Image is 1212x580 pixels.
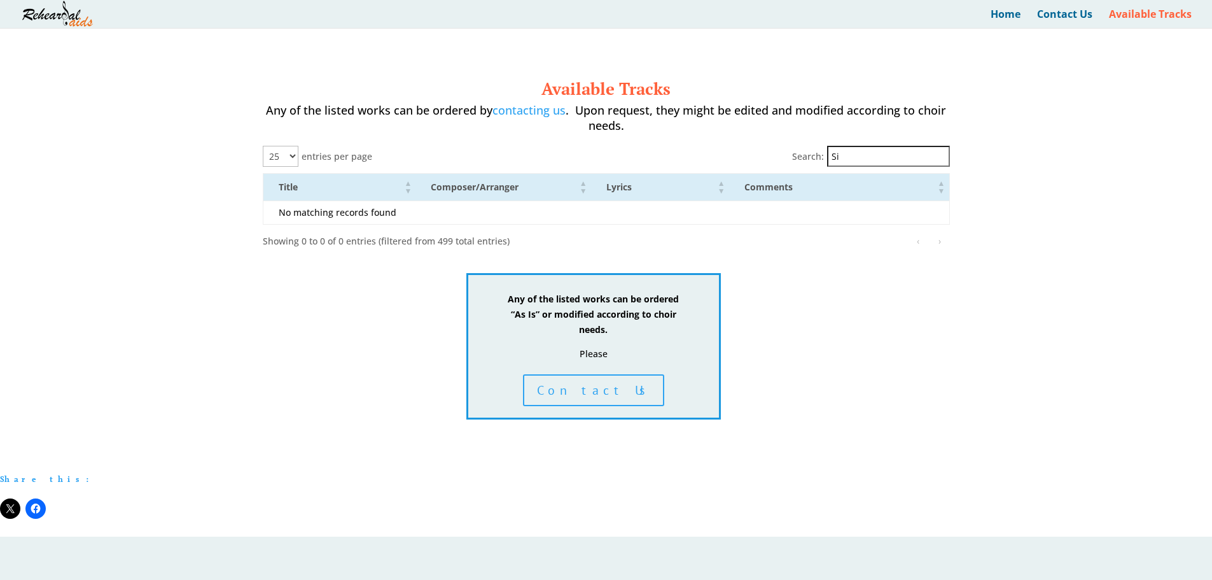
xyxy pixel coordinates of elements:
span: Available Tracks [541,78,671,99]
label: entries per page [302,149,372,164]
span: Composer/Arranger: Activate to sort [580,174,587,201]
span: Lyrics [606,181,632,193]
p: Please [506,346,681,362]
td: No matching records found [263,201,949,224]
p: Any of the listed works can be ordered by . Upon request, they might be edited and modified accor... [263,103,950,145]
span: Comments: Activate to sort [938,174,945,201]
label: Search: [792,149,824,164]
nav: pagination [907,231,950,251]
button: Previous [908,231,928,251]
a: Available Tracks [1109,10,1192,28]
span: Title [279,181,298,193]
a: Home [991,10,1020,28]
span: Composer/Arranger [431,181,519,193]
a: contacting us [492,103,566,118]
a: Contact Us [1037,10,1092,28]
a: Contact Us [523,374,664,406]
strong: Any of the listed works can be ordered “As Is” or modified according to choir needs. [508,293,679,336]
div: Showing 0 to 0 of 0 entries (filtered from 499 total entries) [263,234,510,249]
span: Lyrics: Activate to sort [718,174,725,201]
span: Title: Activate to sort [404,174,412,201]
button: Next [930,231,950,251]
span: Comments [744,181,793,193]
